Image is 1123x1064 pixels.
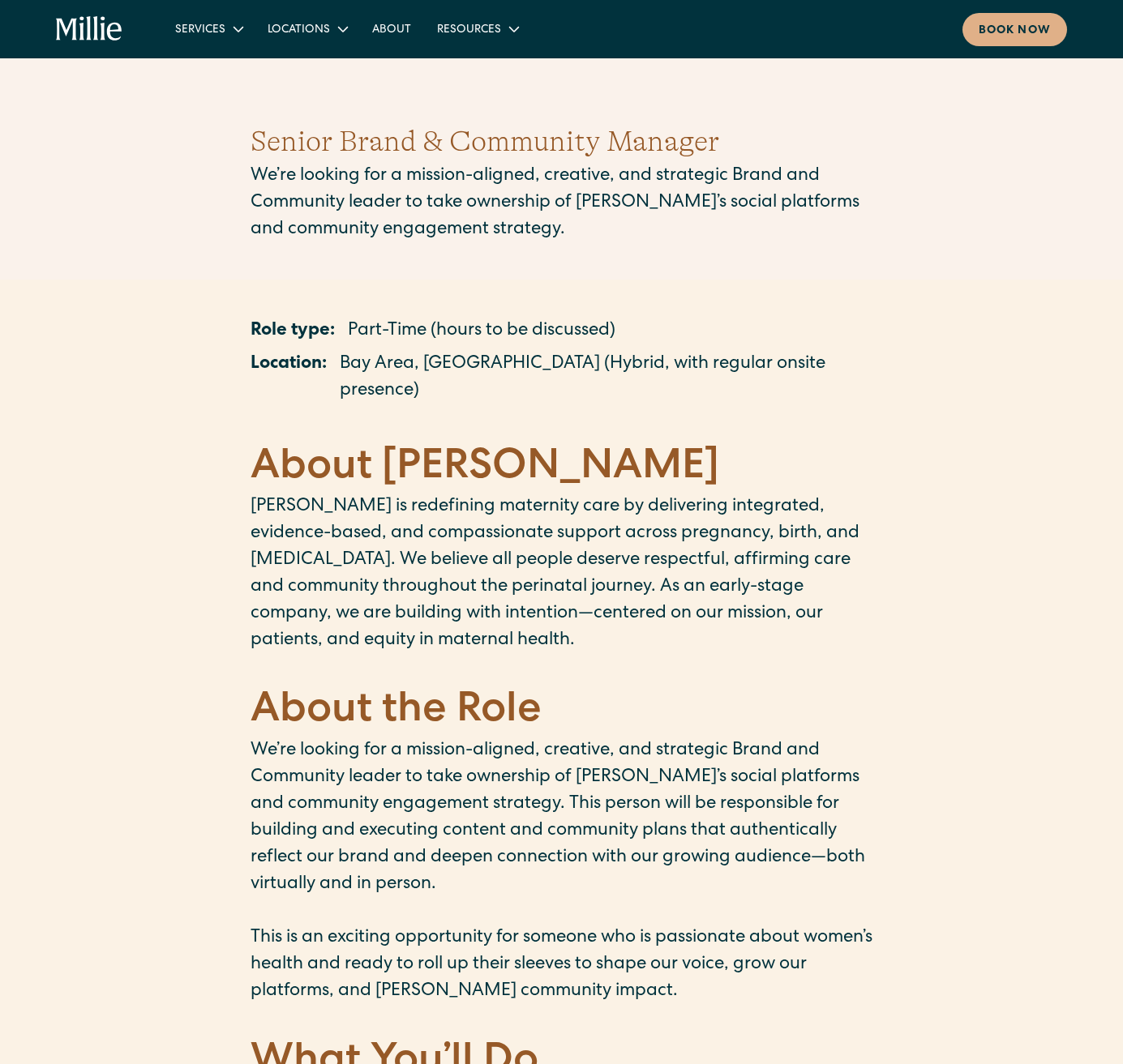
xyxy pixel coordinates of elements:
[251,691,542,733] strong: About the Role
[251,738,873,899] p: We’re looking for a mission-aligned, creative, and strategic Brand and Community leader to take o...
[56,16,122,42] a: home
[251,494,873,655] p: [PERSON_NAME] is redefining maternity care by delivering integrated, evidence-based, and compassi...
[251,448,719,490] strong: About [PERSON_NAME]
[162,15,255,42] div: Services
[251,352,327,405] p: Location:
[255,15,359,42] div: Locations
[251,655,873,682] p: ‍
[268,22,330,39] div: Locations
[251,164,873,244] p: We’re looking for a mission-aligned, creative, and strategic Brand and Community leader to take o...
[979,23,1051,40] div: Book now
[437,22,501,39] div: Resources
[175,22,225,39] div: Services
[251,1006,873,1032] p: ‍
[251,412,873,438] p: ‍
[424,15,530,42] div: Resources
[962,13,1067,46] a: Book now
[251,899,873,925] p: ‍
[348,318,615,345] p: Part-Time (hours to be discussed)
[251,318,335,345] p: Role type:
[251,925,873,1006] p: This is an exciting opportunity for someone who is passionate about women’s health and ready to r...
[251,120,873,164] h1: Senior Brand & Community Manager
[359,15,424,42] a: About
[340,352,873,405] p: Bay Area, [GEOGRAPHIC_DATA] (Hybrid, with regular onsite presence)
